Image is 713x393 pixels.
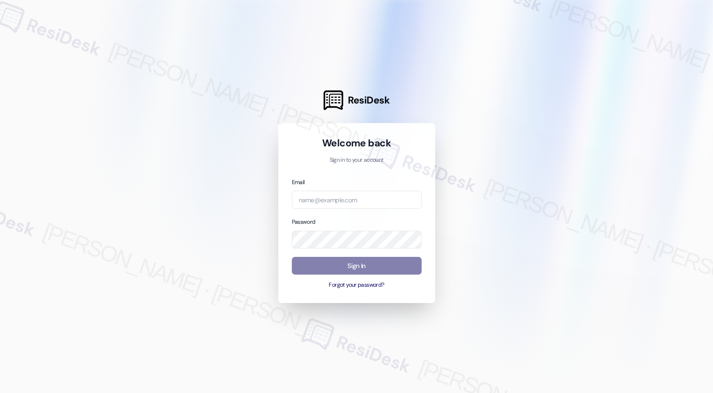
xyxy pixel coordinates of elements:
p: Sign in to your account [292,156,422,165]
button: Forgot your password? [292,281,422,290]
label: Email [292,179,305,186]
img: ResiDesk Logo [324,90,343,110]
button: Sign In [292,257,422,275]
input: name@example.com [292,191,422,209]
h1: Welcome back [292,137,422,150]
label: Password [292,218,316,226]
span: ResiDesk [348,94,389,107]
